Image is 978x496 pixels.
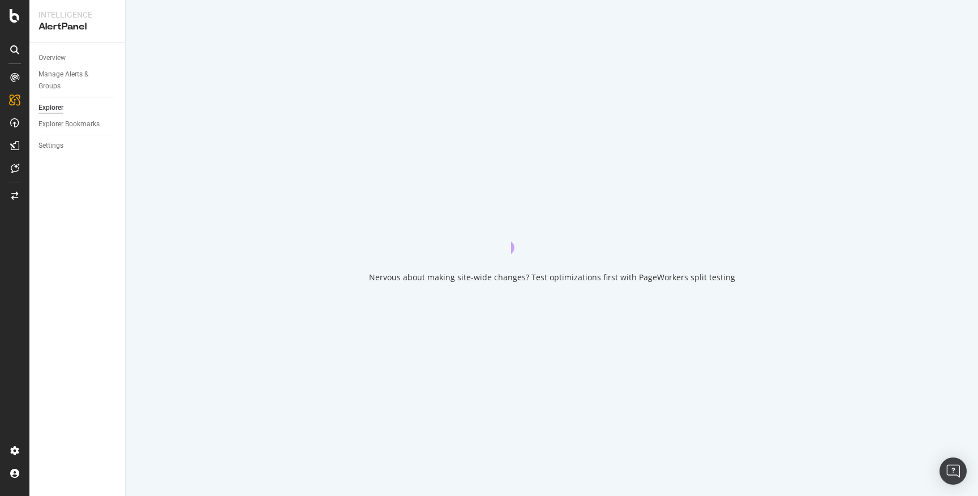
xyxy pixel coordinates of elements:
[38,140,63,152] div: Settings
[38,52,117,64] a: Overview
[38,102,63,114] div: Explorer
[38,52,66,64] div: Overview
[38,102,117,114] a: Explorer
[38,69,106,92] div: Manage Alerts & Groups
[38,118,117,130] a: Explorer Bookmarks
[940,457,967,485] div: Open Intercom Messenger
[38,140,117,152] a: Settings
[369,272,735,283] div: Nervous about making site-wide changes? Test optimizations first with PageWorkers split testing
[511,213,593,254] div: animation
[38,69,117,92] a: Manage Alerts & Groups
[38,20,116,33] div: AlertPanel
[38,9,116,20] div: Intelligence
[38,118,100,130] div: Explorer Bookmarks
